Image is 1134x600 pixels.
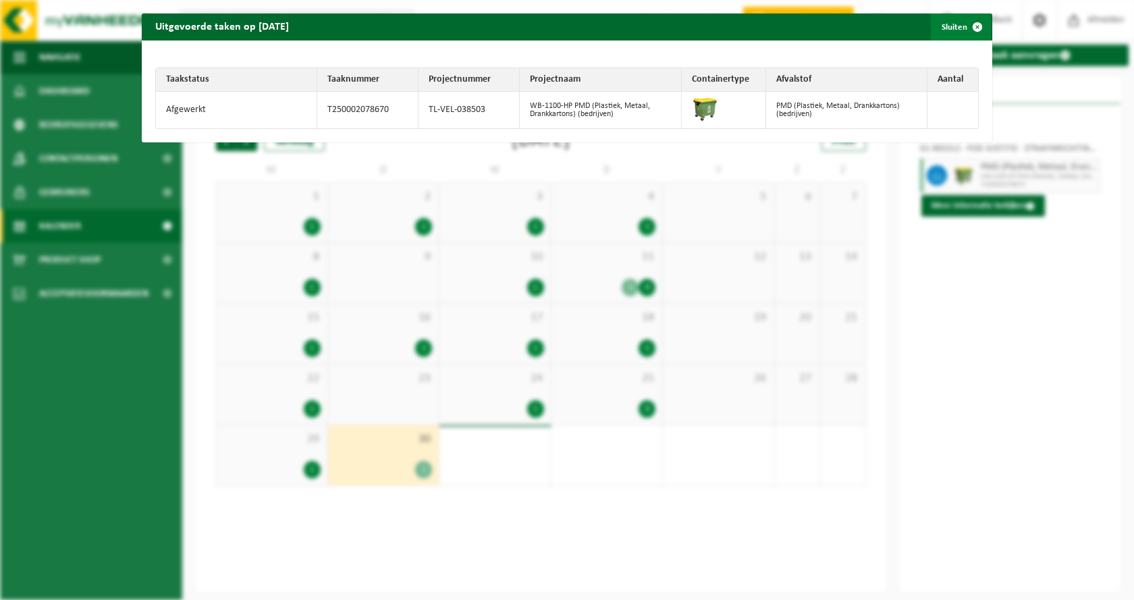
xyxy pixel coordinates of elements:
[317,92,418,128] td: T250002078670
[418,92,520,128] td: TL-VEL-038503
[520,92,681,128] td: WB-1100-HP PMD (Plastiek, Metaal, Drankkartons) (bedrijven)
[692,95,719,122] img: WB-1100-HPE-GN-50
[142,13,302,39] h2: Uitgevoerde taken op [DATE]
[931,13,991,40] button: Sluiten
[766,92,927,128] td: PMD (Plastiek, Metaal, Drankkartons) (bedrijven)
[682,68,766,92] th: Containertype
[766,68,927,92] th: Afvalstof
[156,92,317,128] td: Afgewerkt
[520,68,681,92] th: Projectnaam
[317,68,418,92] th: Taaknummer
[418,68,520,92] th: Projectnummer
[927,68,978,92] th: Aantal
[156,68,317,92] th: Taakstatus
